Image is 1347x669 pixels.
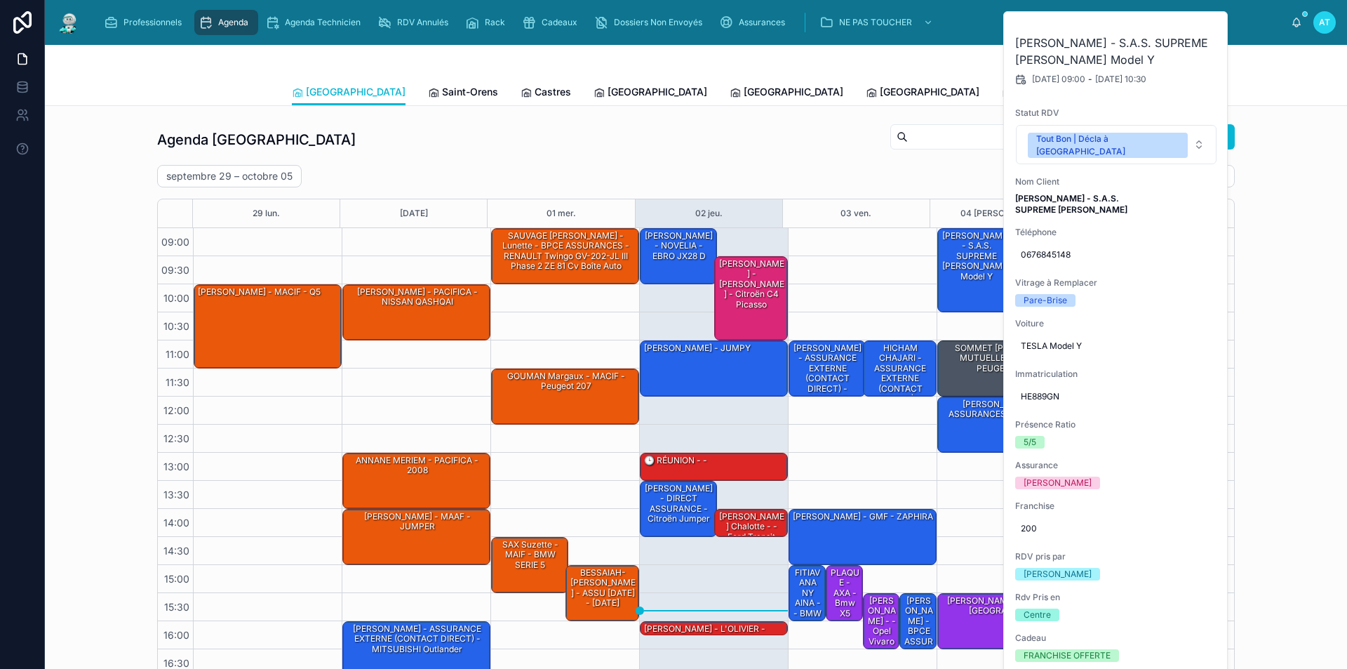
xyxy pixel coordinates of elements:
[1015,460,1217,471] span: Assurance
[343,285,490,340] div: [PERSON_NAME] - PACIFICA - NISSAN QASHQAI
[1015,419,1217,430] span: Présence Ratio
[715,257,788,340] div: [PERSON_NAME] - [PERSON_NAME] - Citroën C4 Picasso
[285,17,361,28] span: Agenda Technicien
[960,199,1046,227] button: 04 [PERSON_NAME].
[123,17,182,28] span: Professionnels
[1036,133,1179,158] div: Tout Bon | Décla à [GEOGRAPHIC_DATA]
[428,79,498,107] a: Saint-Orens
[744,85,843,99] span: [GEOGRAPHIC_DATA]
[1015,369,1217,380] span: Immatriculation
[492,369,638,424] div: GOUMAN Margaux - MACIF - Peugeot 207
[542,17,577,28] span: Cadeaux
[938,229,1014,312] div: [PERSON_NAME] - S.A.S. SUPREME [PERSON_NAME] Model Y
[485,17,505,28] span: Rack
[789,510,936,564] div: [PERSON_NAME] - GMF - ZAPHIRA
[345,454,489,477] div: ANNANE MERIEM - PACIFICA - 2008
[162,348,193,360] span: 11:00
[161,601,193,613] span: 15:30
[1002,79,1115,107] a: [GEOGRAPHIC_DATA]
[56,11,81,34] img: App logo
[1088,74,1092,85] span: -
[397,17,448,28] span: RDV Annulés
[1032,74,1085,85] span: [DATE] 09:00
[162,376,193,388] span: 11:30
[1015,227,1217,238] span: Téléphone
[791,342,864,416] div: [PERSON_NAME] - ASSURANCE EXTERNE (CONTACT DIRECT) - PEUGEOT Partner
[1015,34,1217,68] h2: [PERSON_NAME] - S.A.S. SUPREME [PERSON_NAME] Model Y
[568,567,638,610] div: BESSAIAH-[PERSON_NAME] - ASSU [DATE] - [DATE]
[194,285,341,368] div: [PERSON_NAME] - MACIF - Q5
[791,567,824,630] div: FITIAVANA NY AINA - - BMW SERIE 1
[789,566,825,621] div: FITIAVANA NY AINA - - BMW SERIE 1
[840,199,871,227] button: 03 ven.
[566,566,639,621] div: BESSAIAH-[PERSON_NAME] - ASSU [DATE] - [DATE]
[695,199,723,227] button: 02 jeu.
[643,230,716,263] div: [PERSON_NAME] - NOVELIA - EBRO JX28 D
[345,286,489,309] div: [PERSON_NAME] - PACIFICA - NISSAN QASHQAI
[864,594,899,649] div: [PERSON_NAME] - - opel vivaro
[492,229,638,284] div: SAUVAGE [PERSON_NAME] - Lunette - BPCE ASSURANCES - RENAULT Twingo GV-202-JL III Phase 2 ZE 81 cv...
[641,453,787,480] div: 🕒 RÉUNION - -
[938,341,1085,396] div: SOMMET [PERSON_NAME] - MUTUELLE DE POITIERS - PEUGEOT BIPPER
[641,341,787,396] div: [PERSON_NAME] - JUMPY
[196,286,322,298] div: [PERSON_NAME] - MACIF - Q5
[789,341,865,396] div: [PERSON_NAME] - ASSURANCE EXTERNE (CONTACT DIRECT) - PEUGEOT Partner
[160,545,193,557] span: 14:30
[400,199,428,227] button: [DATE]
[866,79,979,107] a: [GEOGRAPHIC_DATA]
[1095,74,1146,85] span: [DATE] 10:30
[739,17,785,28] span: Assurances
[1021,340,1212,352] span: TESLA Model Y
[1015,551,1217,562] span: RDV pris par
[160,629,193,641] span: 16:00
[345,510,489,534] div: [PERSON_NAME] - MAAF - JUMPER
[1015,592,1217,603] span: Rdv Pris en
[715,10,795,35] a: Assurances
[494,230,638,273] div: SAUVAGE [PERSON_NAME] - Lunette - BPCE ASSURANCES - RENAULT Twingo GV-202-JL III Phase 2 ZE 81 cv...
[521,79,571,107] a: Castres
[902,595,935,668] div: [PERSON_NAME] - BPCE ASSURANCES - C4
[261,10,370,35] a: Agenda Technicien
[1021,249,1212,260] span: 0676845148
[161,573,193,585] span: 15:00
[641,482,716,536] div: [PERSON_NAME] - DIRECT ASSURANCE - Citroën jumper
[717,258,787,311] div: [PERSON_NAME] - [PERSON_NAME] - Citroën C4 Picasso
[643,454,709,467] div: 🕒 RÉUNION - -
[343,453,490,508] div: ANNANE MERIEM - PACIFICA - 2008
[614,17,702,28] span: Dossiers Non Envoyés
[442,85,498,99] span: Saint-Orens
[518,10,587,35] a: Cadeaux
[590,10,712,35] a: Dossiers Non Envoyés
[940,230,1013,283] div: [PERSON_NAME] - S.A.S. SUPREME [PERSON_NAME] Model Y
[1024,568,1092,581] div: [PERSON_NAME]
[715,510,788,536] div: [PERSON_NAME] chalotte - - ford transit 2013 mk6
[643,623,767,635] div: [PERSON_NAME] - L'OLIVIER -
[940,595,1084,618] div: [PERSON_NAME] - MACIF - seat [GEOGRAPHIC_DATA]
[160,461,193,472] span: 13:00
[160,432,193,444] span: 12:30
[160,489,193,501] span: 13:30
[93,7,1291,38] div: scrollable content
[1021,391,1212,402] span: HE889GN
[160,320,193,332] span: 10:30
[1015,193,1127,215] strong: [PERSON_NAME] - S.A.S. SUPREME [PERSON_NAME]
[158,236,193,248] span: 09:00
[306,85,406,99] span: [GEOGRAPHIC_DATA]
[1015,501,1217,512] span: Franchise
[194,10,258,35] a: Agenda
[938,594,1085,649] div: [PERSON_NAME] - MACIF - seat [GEOGRAPHIC_DATA]
[1021,523,1212,534] span: 200
[1016,125,1217,164] button: Select Button
[641,622,787,636] div: [PERSON_NAME] - L'OLIVIER -
[160,292,193,304] span: 10:00
[1319,17,1330,28] span: AT
[866,595,899,648] div: [PERSON_NAME] - - opel vivaro
[218,17,248,28] span: Agenda
[1024,649,1111,662] div: FRANCHISE OFFERTE
[494,538,567,571] div: SAX Suzette - MAIF - BMW SERIE 5
[1024,436,1036,449] div: 5/5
